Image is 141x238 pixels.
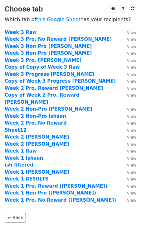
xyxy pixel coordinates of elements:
[127,121,136,126] small: View
[5,113,66,119] a: Week 2 Non-Pro Ishaan
[127,128,136,133] small: View
[127,79,136,84] small: View
[5,155,43,161] a: Week 1 Ishaan
[121,92,136,98] a: View
[5,162,33,168] a: ish filtered
[121,30,136,35] a: View
[121,183,136,189] a: View
[121,78,136,84] a: View
[121,134,136,140] a: View
[127,135,136,140] small: View
[127,191,136,195] small: View
[121,197,136,203] a: View
[5,106,92,112] a: Week 2 Non-Pro [PERSON_NAME]
[127,30,136,35] small: View
[121,106,136,112] a: View
[5,85,103,91] a: Week 2 Pro, Reward [PERSON_NAME]
[127,107,136,112] small: View
[5,190,96,196] a: Week 1 Non Pro ([PERSON_NAME])
[5,197,116,203] a: Week 1 Pro, No Reward ([PERSON_NAME])
[121,190,136,196] a: View
[121,43,136,49] a: View
[5,30,37,35] a: Week 3 Raw
[127,44,136,49] small: View
[127,37,136,42] small: View
[127,72,136,77] small: View
[121,162,136,168] a: View
[36,16,80,22] a: this Google Sheet
[121,71,136,77] a: View
[127,198,136,203] small: View
[5,64,80,70] a: Copy of Copy of Week 3 Raw
[121,64,136,70] a: View
[5,78,116,84] a: Copy of Week 3 Progress [PERSON_NAME]
[5,5,136,14] h3: Choose tab
[5,16,136,23] p: Which tab of has your recipients?
[121,120,136,126] a: View
[121,50,136,56] a: View
[127,149,136,153] small: View
[127,65,136,70] small: View
[5,169,69,175] a: Week 1 [PERSON_NAME]
[5,57,81,63] a: Week 3 Pro, [PERSON_NAME]
[127,51,136,56] small: View
[5,141,69,147] a: Week 2 [PERSON_NAME]
[5,134,69,140] a: Week 2 [PERSON_NAME]
[127,163,136,167] small: View
[5,213,26,222] a: ← Back
[127,142,136,147] small: View
[127,156,136,161] small: View
[127,58,136,63] small: View
[5,120,67,126] a: Week 2 Pro, No Reward
[5,183,107,189] a: Week 1 Pro, Reward ([PERSON_NAME])
[5,148,37,154] a: Week 1 Raw
[121,141,136,147] a: View
[121,148,136,154] a: View
[121,57,136,63] a: View
[127,86,136,91] small: View
[121,113,136,119] a: View
[127,177,136,181] small: View
[121,36,136,42] a: View
[5,71,94,77] a: Week 3 Progress [PERSON_NAME]
[121,155,136,161] a: View
[127,184,136,189] small: View
[127,170,136,175] small: View
[5,50,92,56] a: Week 3 Non Pro [PERSON_NAME]
[121,127,136,133] a: View
[121,85,136,91] a: View
[5,176,48,182] a: Week 1 RESULTS
[121,176,136,182] a: View
[5,127,27,133] a: Sheet12
[127,93,136,98] small: View
[5,92,80,105] a: Copy of Week 2 Pro, Reward [PERSON_NAME]
[5,43,92,49] a: Week 3 Non Pro [PERSON_NAME]
[127,114,136,119] small: View
[5,36,112,42] a: Week 3 Pro, No Reward [PERSON_NAME]
[121,169,136,175] a: View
